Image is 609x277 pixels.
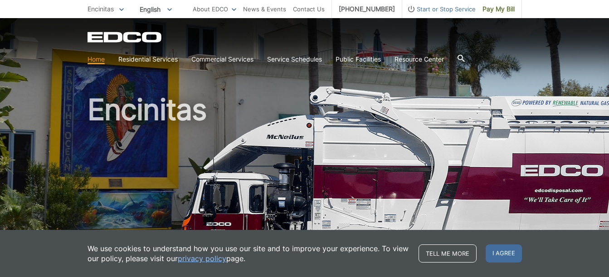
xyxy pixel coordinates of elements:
a: About EDCO [193,4,236,14]
a: Home [88,54,105,64]
a: Public Facilities [336,54,381,64]
a: Commercial Services [191,54,253,64]
a: Tell me more [419,244,477,263]
span: Encinitas [88,5,114,13]
a: Resource Center [395,54,444,64]
a: Residential Services [118,54,178,64]
a: Contact Us [293,4,325,14]
a: Service Schedules [267,54,322,64]
a: News & Events [243,4,286,14]
span: English [133,2,179,17]
a: EDCD logo. Return to the homepage. [88,32,163,43]
span: I agree [486,244,522,263]
p: We use cookies to understand how you use our site and to improve your experience. To view our pol... [88,244,409,263]
a: privacy policy [178,253,226,263]
span: Pay My Bill [482,4,515,14]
